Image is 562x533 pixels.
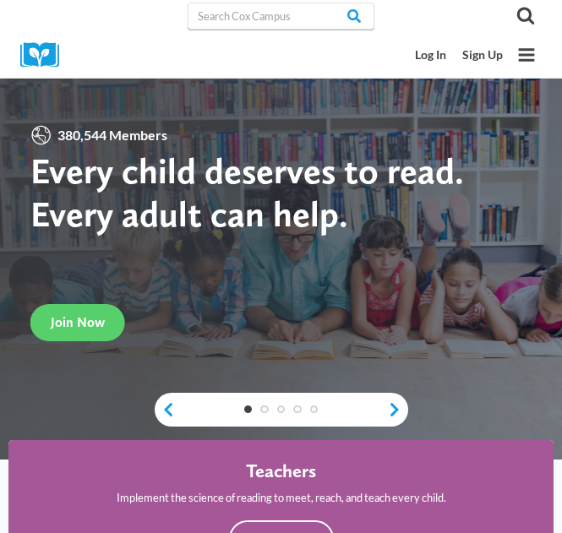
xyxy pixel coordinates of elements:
span: Join Now [51,314,105,330]
input: Search Cox Campus [188,3,374,30]
span: 380,544 Members [52,124,173,146]
a: next [388,401,408,417]
button: Open menu [511,40,542,70]
a: 3 [277,405,286,414]
strong: Every child deserves to read. Every adult can help. [30,150,464,236]
a: Sign Up [454,41,510,70]
div: content slider buttons [155,393,408,427]
h4: Teachers [246,460,316,483]
p: Implement the science of reading to meet, reach, and teach every child. [117,489,446,506]
nav: Secondary Mobile Navigation [406,41,510,70]
a: 4 [293,405,302,414]
img: Cox Campus [20,42,71,68]
a: Join Now [30,304,125,341]
a: 1 [244,405,253,414]
a: 5 [310,405,319,414]
a: previous [155,401,175,417]
a: 2 [260,405,269,414]
a: Log In [406,41,454,70]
